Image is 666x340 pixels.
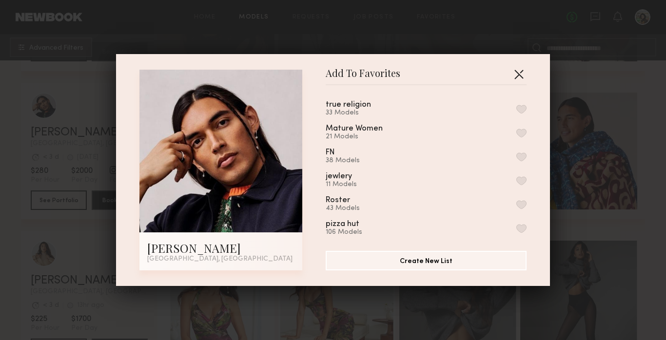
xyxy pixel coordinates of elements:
[326,70,400,84] span: Add To Favorites
[326,205,373,212] div: 43 Models
[326,196,350,205] div: Roster
[326,149,336,157] div: FN
[147,240,294,256] div: [PERSON_NAME]
[326,251,527,270] button: Create New List
[326,181,375,189] div: 11 Models
[326,101,371,109] div: true religion
[326,125,383,133] div: Mature Women
[326,157,360,165] div: 38 Models
[326,220,359,228] div: pizza hut
[326,109,394,117] div: 33 Models
[326,133,406,141] div: 21 Models
[511,66,527,82] button: Close
[147,256,294,263] div: [GEOGRAPHIC_DATA], [GEOGRAPHIC_DATA]
[326,228,383,236] div: 106 Models
[326,172,352,181] div: jewlery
